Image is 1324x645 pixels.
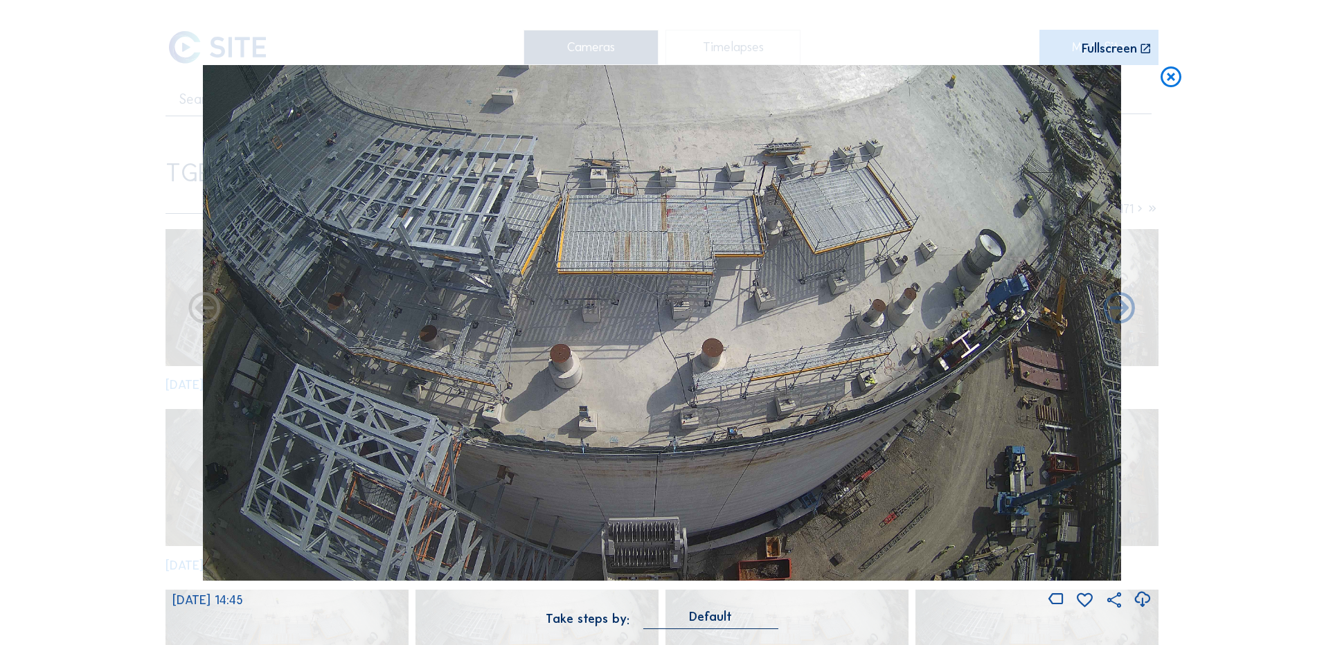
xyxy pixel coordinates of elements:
[643,610,778,629] div: Default
[546,612,629,625] div: Take steps by:
[203,65,1121,581] img: Image
[689,610,732,623] div: Default
[172,592,243,608] span: [DATE] 14:45
[1082,42,1137,55] div: Fullscreen
[1100,291,1138,329] i: Back
[186,291,224,329] i: Forward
